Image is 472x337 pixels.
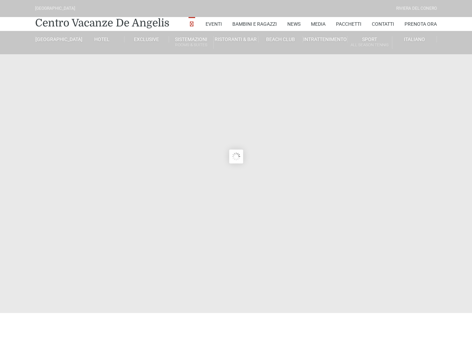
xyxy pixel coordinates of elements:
a: Prenota Ora [405,17,437,31]
a: Eventi [206,17,222,31]
a: Beach Club [258,36,303,42]
a: SistemazioniRooms & Suites [169,36,214,49]
a: Hotel [80,36,124,42]
span: Italiano [404,37,425,42]
a: Contatti [372,17,394,31]
a: Intrattenimento [303,36,347,42]
div: [GEOGRAPHIC_DATA] [35,5,75,12]
div: Riviera Del Conero [396,5,437,12]
a: Centro Vacanze De Angelis [35,16,169,30]
a: [GEOGRAPHIC_DATA] [35,36,80,42]
a: Bambini e Ragazzi [232,17,277,31]
a: News [287,17,301,31]
a: Italiano [392,36,437,42]
a: Exclusive [125,36,169,42]
small: Rooms & Suites [169,42,213,48]
small: All Season Tennis [347,42,392,48]
a: Media [311,17,326,31]
a: Ristoranti & Bar [214,36,258,42]
a: Pacchetti [336,17,361,31]
a: SportAll Season Tennis [347,36,392,49]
